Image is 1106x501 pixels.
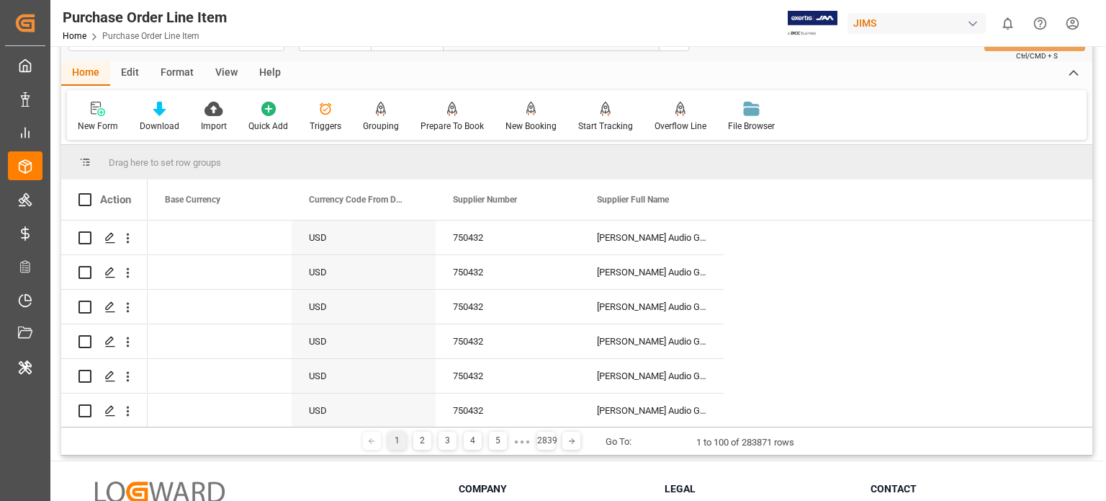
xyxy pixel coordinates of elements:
div: Triggers [310,120,341,133]
div: New Form [78,120,118,133]
div: 750432 [436,394,580,427]
div: 750432 [436,221,580,254]
span: Drag here to set row groups [109,157,221,168]
div: Press SPACE to select this row. [61,359,148,394]
div: Purchase Order Line Item [63,6,227,28]
a: Home [63,31,86,41]
div: Home [61,61,110,86]
div: Start Tracking [578,120,633,133]
div: Edit [110,61,150,86]
div: 750432 [436,359,580,393]
div: Press SPACE to select this row. [148,255,724,290]
div: Press SPACE to select this row. [148,221,724,255]
div: Download [140,120,179,133]
div: USD [292,394,436,427]
div: Import [201,120,227,133]
div: 1 [388,432,406,450]
div: Press SPACE to select this row. [61,394,148,428]
button: JIMS [848,9,992,37]
h3: Contact [871,482,1058,497]
div: 5 [489,432,507,450]
div: 4 [464,432,482,450]
button: Help Center [1024,7,1056,40]
span: Ctrl/CMD + S [1016,50,1058,61]
div: 750432 [436,290,580,324]
img: Exertis%20JAM%20-%20Email%20Logo.jpg_1722504956.jpg [788,11,837,36]
div: Help [248,61,292,86]
div: [PERSON_NAME] Audio GmbH [580,221,724,254]
div: Quick Add [248,120,288,133]
div: [PERSON_NAME] Audio GmbH [580,324,724,358]
div: Go To: [606,435,631,449]
div: 750432 [436,324,580,358]
div: New Booking [505,120,557,133]
div: Format [150,61,204,86]
button: show 0 new notifications [992,7,1024,40]
div: Press SPACE to select this row. [148,290,724,324]
div: ● ● ● [514,436,530,447]
div: 2839 [537,432,555,450]
h3: Legal [665,482,853,497]
div: Grouping [363,120,399,133]
div: [PERSON_NAME] Audio GmbH [580,290,724,324]
div: Action [100,193,131,206]
div: USD [292,255,436,289]
div: File Browser [728,120,775,133]
div: USD [292,359,436,393]
div: Press SPACE to select this row. [148,324,724,359]
div: 750432 [436,255,580,289]
div: [PERSON_NAME] Audio GmbH [580,394,724,427]
div: Press SPACE to select this row. [61,290,148,324]
div: 2 [413,432,431,450]
span: Base Currency [165,195,220,205]
div: Press SPACE to select this row. [61,324,148,359]
div: Prepare To Book [421,120,484,133]
span: Supplier Full Name [597,195,669,205]
div: Press SPACE to select this row. [148,394,724,428]
div: JIMS [848,13,986,34]
div: 3 [439,432,457,450]
div: USD [292,290,436,324]
h3: Company [459,482,647,497]
div: [PERSON_NAME] Audio GmbH [580,255,724,289]
div: Press SPACE to select this row. [61,221,148,255]
div: View [204,61,248,86]
div: Press SPACE to select this row. [148,359,724,394]
div: USD [292,221,436,254]
div: USD [292,324,436,358]
div: 1 to 100 of 283871 rows [696,435,794,450]
span: Currency Code From Detail [309,195,405,205]
div: [PERSON_NAME] Audio GmbH [580,359,724,393]
div: Press SPACE to select this row. [61,255,148,290]
span: Supplier Number [453,195,517,205]
div: Overflow Line [655,120,706,133]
